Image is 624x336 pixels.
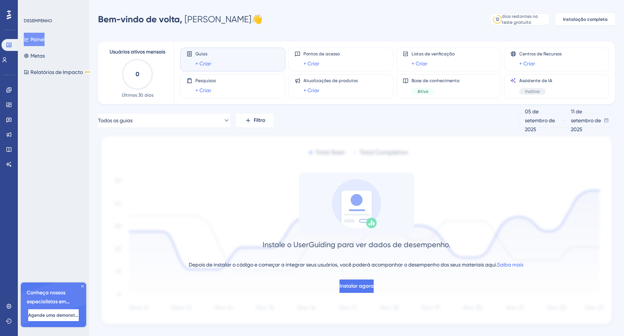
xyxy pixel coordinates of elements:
font: [PERSON_NAME] [185,14,251,25]
font: + Criar [303,87,319,93]
font: Últimos 30 dias [122,93,153,98]
font: Guias [195,51,207,56]
font: Pesquisas [195,78,216,83]
font: Relatórios de Impacto [30,69,83,75]
font: Bem-vindo de volta, [98,14,182,25]
font: 12 [495,17,499,22]
font: Instalar agora [339,283,374,289]
font: + Criar [412,61,428,67]
button: Instalar agora [339,280,374,293]
font: Inativo [525,89,540,94]
font: 05 de setembro de 2025 [525,109,555,132]
font: + Criar [195,87,211,93]
button: Todos os guias [98,113,230,128]
font: Assistente de IA [519,78,552,83]
button: Painel [24,33,45,46]
button: Relatórios de ImpactoBETA [24,65,91,79]
font: Base de conhecimento [412,78,459,83]
font: Metas [30,53,45,59]
font: dias restantes no teste gratuito [502,14,538,25]
a: Saiba mais [497,262,523,268]
button: Metas [24,49,45,62]
font: Todos os guias [98,117,133,123]
font: 👋 [251,14,263,25]
font: Atualizações de produtos [303,78,358,83]
text: 0 [136,71,139,78]
button: Filtro [236,113,273,128]
font: DESEMPENHO [24,18,52,23]
font: + Criar [519,61,535,67]
button: Agende uma demonstração [28,309,79,321]
font: BETA [85,71,90,73]
font: Instale o UserGuiding para ver dados de desempenho. [263,240,451,249]
font: Painel [30,36,45,42]
font: Usuários ativos mensais [110,49,165,55]
font: Listas de verificação [412,51,455,56]
img: 1ec67ef948eb2d50f6bf237e9abc4f97.svg [98,134,615,328]
button: Instalação completa [556,13,615,25]
font: Conheça nossos especialistas em integração 🎧 [27,290,70,314]
font: + Criar [303,61,319,67]
font: Ativo [417,89,428,94]
font: Instalação completa [563,17,608,22]
font: 11 de setembro de 2025 [571,109,601,132]
font: Pontos de acesso [303,51,340,56]
font: Centros de Recursos [519,51,562,56]
font: Filtro [254,117,265,123]
font: Depois de instalar o código e começar a integrar seus usuários, você poderá acompanhar o desempen... [189,262,497,268]
font: Agende uma demonstração [28,313,88,318]
font: + Criar [195,61,211,67]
